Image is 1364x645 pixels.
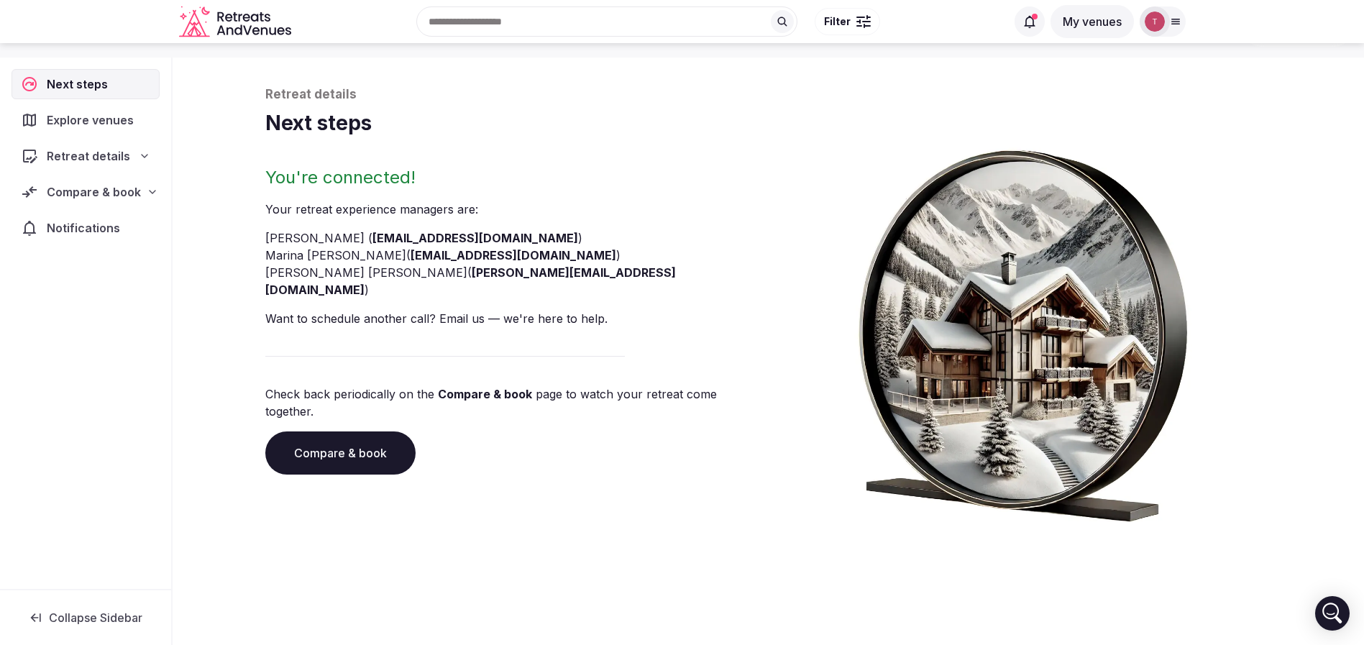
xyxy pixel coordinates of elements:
[12,213,160,243] a: Notifications
[47,219,126,237] span: Notifications
[824,14,851,29] span: Filter
[265,247,763,264] li: Marina [PERSON_NAME] ( )
[179,6,294,38] svg: Retreats and Venues company logo
[1145,12,1165,32] img: Thiago Martins
[12,105,160,135] a: Explore venues
[1315,596,1350,631] div: Open Intercom Messenger
[815,8,880,35] button: Filter
[265,229,763,247] li: [PERSON_NAME] ( )
[1051,5,1134,38] button: My venues
[372,231,578,245] a: [EMAIL_ADDRESS][DOMAIN_NAME]
[265,201,763,218] p: Your retreat experience manager s are :
[12,69,160,99] a: Next steps
[265,431,416,475] a: Compare & book
[265,86,1272,104] p: Retreat details
[265,109,1272,137] h1: Next steps
[265,265,676,297] a: [PERSON_NAME][EMAIL_ADDRESS][DOMAIN_NAME]
[47,76,114,93] span: Next steps
[47,183,141,201] span: Compare & book
[47,111,139,129] span: Explore venues
[179,6,294,38] a: Visit the homepage
[832,137,1214,522] img: Winter chalet retreat in picture frame
[49,610,142,625] span: Collapse Sidebar
[12,602,160,633] button: Collapse Sidebar
[438,387,532,401] a: Compare & book
[265,166,763,189] h2: You're connected!
[265,264,763,298] li: [PERSON_NAME] [PERSON_NAME] ( )
[265,310,763,327] p: Want to schedule another call? Email us — we're here to help.
[1051,14,1134,29] a: My venues
[411,248,616,262] a: [EMAIL_ADDRESS][DOMAIN_NAME]
[47,147,130,165] span: Retreat details
[265,385,763,420] p: Check back periodically on the page to watch your retreat come together.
